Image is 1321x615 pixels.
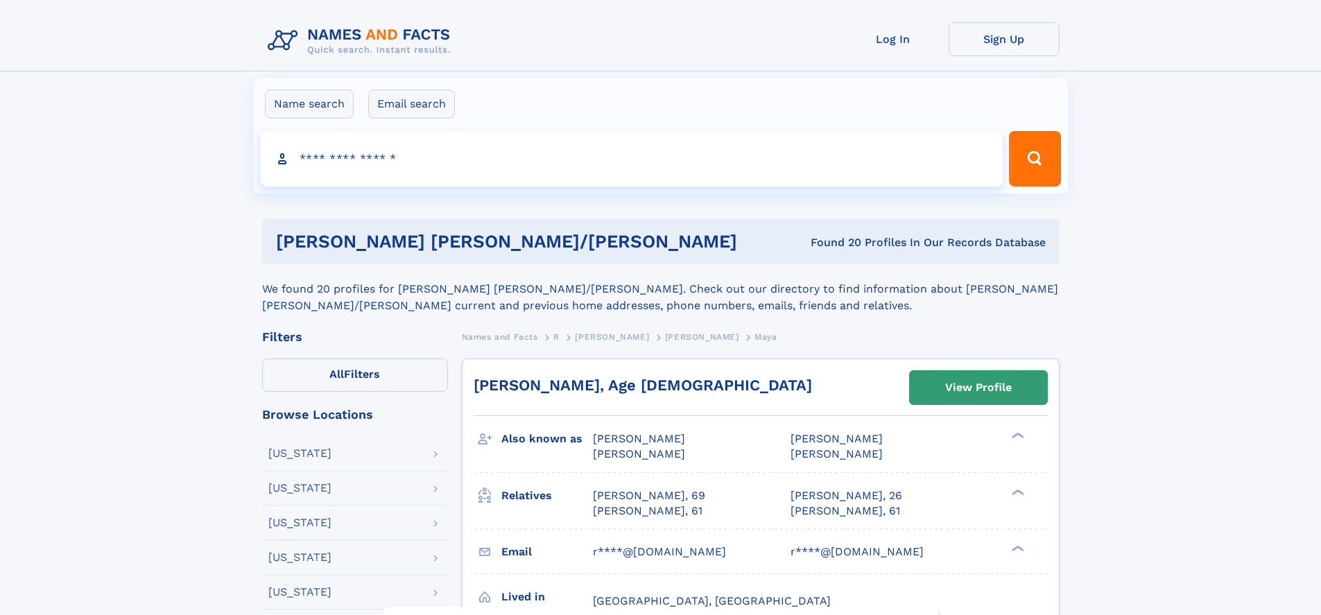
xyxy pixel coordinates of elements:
[262,22,462,60] img: Logo Names and Facts
[268,587,331,598] div: [US_STATE]
[368,89,455,119] label: Email search
[1008,431,1025,440] div: ❯
[910,371,1047,404] a: View Profile
[329,367,344,381] span: All
[1008,487,1025,496] div: ❯
[268,552,331,563] div: [US_STATE]
[945,372,1012,404] div: View Profile
[261,131,1003,187] input: search input
[791,447,883,460] span: [PERSON_NAME]
[276,233,774,250] h1: [PERSON_NAME] [PERSON_NAME]/[PERSON_NAME]
[1009,131,1060,187] button: Search Button
[949,22,1060,56] a: Sign Up
[665,328,739,345] a: [PERSON_NAME]
[593,488,705,503] a: [PERSON_NAME], 69
[575,328,649,345] a: [PERSON_NAME]
[791,503,900,519] a: [PERSON_NAME], 61
[593,432,685,445] span: [PERSON_NAME]
[262,264,1060,314] div: We found 20 profiles for [PERSON_NAME] [PERSON_NAME]/[PERSON_NAME]. Check out our directory to fi...
[791,432,883,445] span: [PERSON_NAME]
[501,427,593,451] h3: Also known as
[1008,544,1025,553] div: ❯
[268,448,331,459] div: [US_STATE]
[262,331,448,343] div: Filters
[501,484,593,508] h3: Relatives
[268,483,331,494] div: [US_STATE]
[754,332,777,342] span: Maya
[501,540,593,564] h3: Email
[268,517,331,528] div: [US_STATE]
[553,328,560,345] a: R
[474,376,812,394] a: [PERSON_NAME], Age [DEMOGRAPHIC_DATA]
[593,447,685,460] span: [PERSON_NAME]
[575,332,649,342] span: [PERSON_NAME]
[774,235,1046,250] div: Found 20 Profiles In Our Records Database
[791,488,902,503] a: [PERSON_NAME], 26
[265,89,354,119] label: Name search
[838,22,949,56] a: Log In
[501,585,593,609] h3: Lived in
[262,408,448,421] div: Browse Locations
[593,503,702,519] a: [PERSON_NAME], 61
[462,328,538,345] a: Names and Facts
[553,332,560,342] span: R
[262,358,448,392] label: Filters
[593,594,831,607] span: [GEOGRAPHIC_DATA], [GEOGRAPHIC_DATA]
[665,332,739,342] span: [PERSON_NAME]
